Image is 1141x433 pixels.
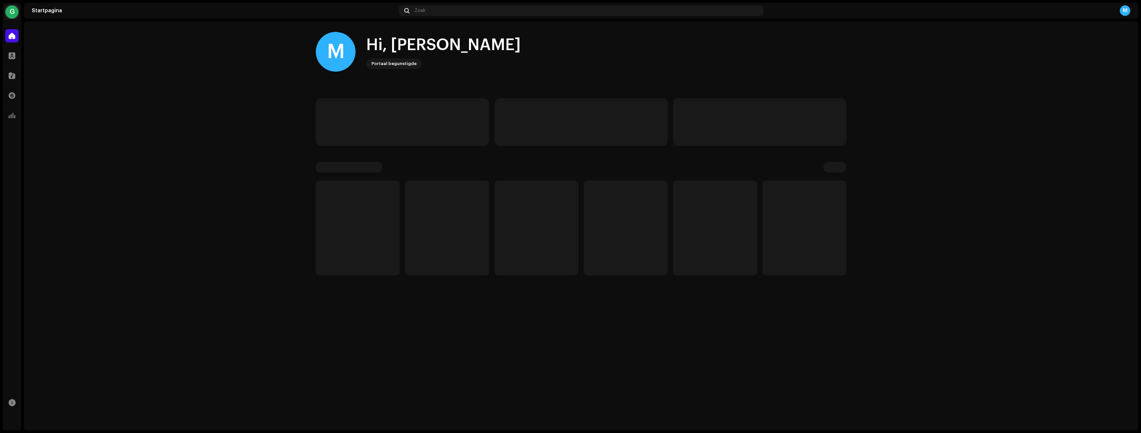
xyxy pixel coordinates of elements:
[5,5,19,19] div: G
[366,35,521,56] div: Hi, [PERSON_NAME]
[32,8,396,13] div: Startpagina
[1120,5,1130,16] div: M
[316,32,356,72] div: M
[415,8,426,13] span: Zoek
[371,60,417,68] div: Portaal begunstigde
